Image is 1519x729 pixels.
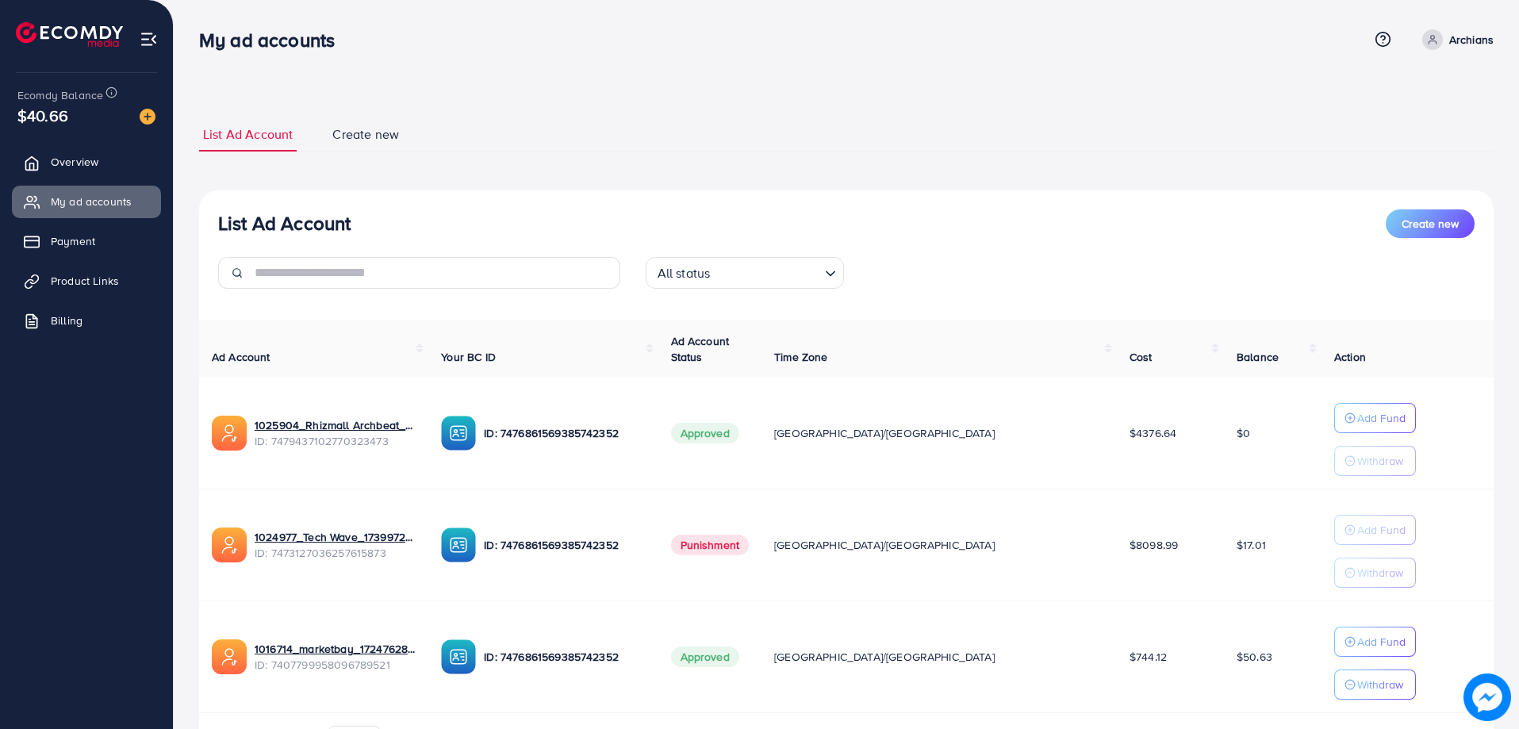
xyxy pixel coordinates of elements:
[1357,563,1403,582] p: Withdraw
[255,641,416,673] div: <span class='underline'>1016714_marketbay_1724762849692</span></br>7407799958096789521
[774,649,995,665] span: [GEOGRAPHIC_DATA]/[GEOGRAPHIC_DATA]
[199,29,347,52] h3: My ad accounts
[441,639,476,674] img: ic-ba-acc.ded83a64.svg
[255,529,416,545] a: 1024977_Tech Wave_1739972983986
[1357,451,1403,470] p: Withdraw
[255,433,416,449] span: ID: 7479437102770323473
[255,417,416,433] a: 1025904_Rhizmall Archbeat_1741442161001
[774,425,995,441] span: [GEOGRAPHIC_DATA]/[GEOGRAPHIC_DATA]
[17,104,68,127] span: $40.66
[51,233,95,249] span: Payment
[484,424,645,443] p: ID: 7476861569385742352
[774,349,827,365] span: Time Zone
[1334,558,1416,588] button: Withdraw
[1130,349,1153,365] span: Cost
[51,273,119,289] span: Product Links
[1386,209,1475,238] button: Create new
[203,125,293,144] span: List Ad Account
[484,535,645,554] p: ID: 7476861569385742352
[1130,537,1178,553] span: $8098.99
[774,537,995,553] span: [GEOGRAPHIC_DATA]/[GEOGRAPHIC_DATA]
[646,257,844,289] div: Search for option
[1130,649,1167,665] span: $744.12
[255,657,416,673] span: ID: 7407799958096789521
[51,313,82,328] span: Billing
[1334,515,1416,545] button: Add Fund
[1334,627,1416,657] button: Add Fund
[441,416,476,451] img: ic-ba-acc.ded83a64.svg
[1237,425,1250,441] span: $0
[255,641,416,657] a: 1016714_marketbay_1724762849692
[441,349,496,365] span: Your BC ID
[1449,30,1494,49] p: Archians
[12,305,161,336] a: Billing
[1334,403,1416,433] button: Add Fund
[12,186,161,217] a: My ad accounts
[140,30,158,48] img: menu
[332,125,399,144] span: Create new
[1463,673,1511,721] img: image
[17,87,103,103] span: Ecomdy Balance
[1237,649,1272,665] span: $50.63
[715,259,818,285] input: Search for option
[16,22,123,47] img: logo
[441,528,476,562] img: ic-ba-acc.ded83a64.svg
[671,333,730,365] span: Ad Account Status
[255,417,416,450] div: <span class='underline'>1025904_Rhizmall Archbeat_1741442161001</span></br>7479437102770323473
[255,529,416,562] div: <span class='underline'>1024977_Tech Wave_1739972983986</span></br>7473127036257615873
[654,262,714,285] span: All status
[1334,670,1416,700] button: Withdraw
[140,109,155,125] img: image
[1402,216,1459,232] span: Create new
[671,423,739,443] span: Approved
[212,349,270,365] span: Ad Account
[218,212,351,235] h3: List Ad Account
[1357,409,1406,428] p: Add Fund
[212,528,247,562] img: ic-ads-acc.e4c84228.svg
[671,535,750,555] span: Punishment
[1357,520,1406,539] p: Add Fund
[212,416,247,451] img: ic-ads-acc.e4c84228.svg
[51,154,98,170] span: Overview
[12,146,161,178] a: Overview
[1237,537,1266,553] span: $17.01
[1357,675,1403,694] p: Withdraw
[1334,349,1366,365] span: Action
[484,647,645,666] p: ID: 7476861569385742352
[212,639,247,674] img: ic-ads-acc.e4c84228.svg
[1237,349,1279,365] span: Balance
[51,194,132,209] span: My ad accounts
[255,545,416,561] span: ID: 7473127036257615873
[1357,632,1406,651] p: Add Fund
[1416,29,1494,50] a: Archians
[1130,425,1176,441] span: $4376.64
[671,647,739,667] span: Approved
[12,265,161,297] a: Product Links
[1334,446,1416,476] button: Withdraw
[12,225,161,257] a: Payment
